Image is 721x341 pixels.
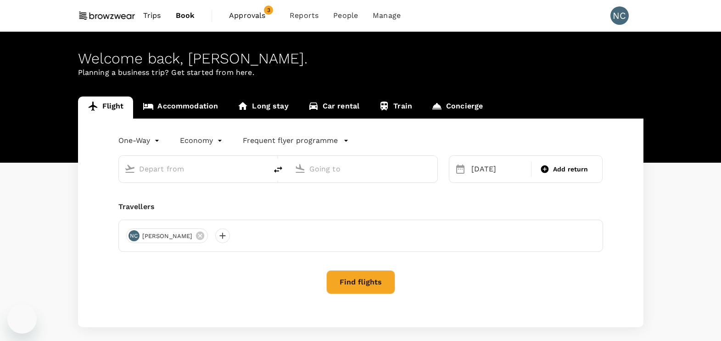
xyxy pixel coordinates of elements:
[610,6,629,25] div: NC
[78,67,643,78] p: Planning a business trip? Get started from here.
[267,159,289,181] button: delete
[243,135,349,146] button: Frequent flyer programme
[243,135,338,146] p: Frequent flyer programme
[298,97,369,119] a: Car rental
[133,97,228,119] a: Accommodation
[229,10,275,21] span: Approvals
[78,97,134,119] a: Flight
[228,97,298,119] a: Long stay
[264,6,273,15] span: 3
[422,97,492,119] a: Concierge
[176,10,195,21] span: Book
[468,160,529,178] div: [DATE]
[553,165,588,174] span: Add return
[290,10,319,21] span: Reports
[333,10,358,21] span: People
[118,133,162,148] div: One-Way
[180,133,224,148] div: Economy
[326,270,395,294] button: Find flights
[137,232,198,241] span: [PERSON_NAME]
[126,228,208,243] div: NC[PERSON_NAME]
[143,10,161,21] span: Trips
[139,162,248,176] input: Depart from
[261,168,263,170] button: Open
[78,50,643,67] div: Welcome back , [PERSON_NAME] .
[129,230,140,241] div: NC
[369,97,422,119] a: Train
[309,162,418,176] input: Going to
[118,201,603,212] div: Travellers
[7,304,37,334] iframe: Button to launch messaging window
[431,168,433,170] button: Open
[78,6,136,26] img: Browzwear Solutions Pte Ltd
[373,10,401,21] span: Manage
